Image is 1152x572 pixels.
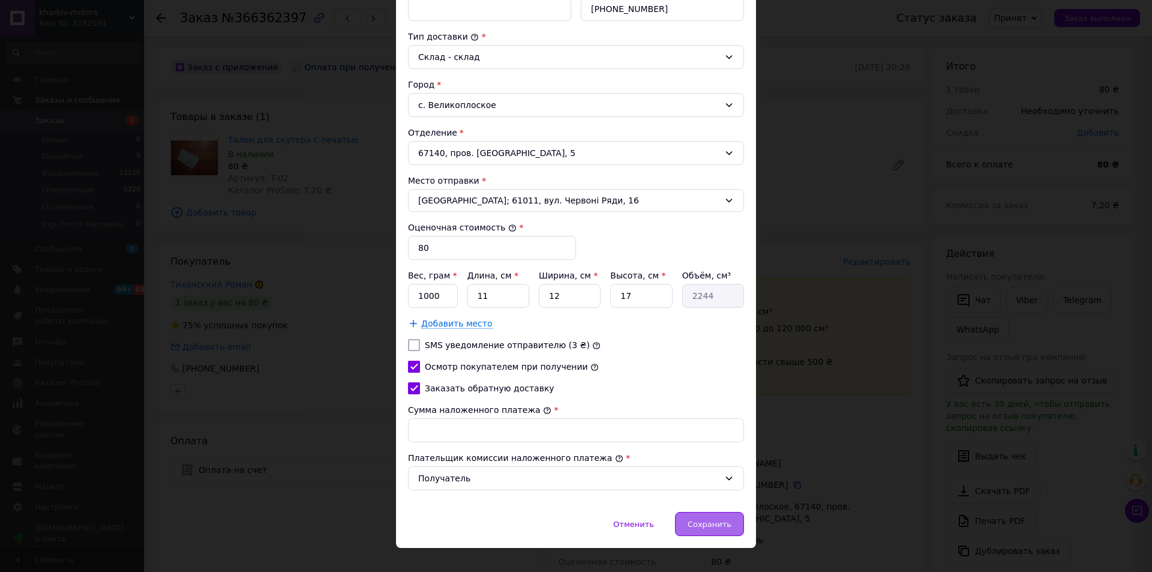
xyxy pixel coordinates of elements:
[613,520,654,529] span: Отменить
[418,194,719,206] span: [GEOGRAPHIC_DATA]; 61011, вул. Червоні Ряди, 16
[408,452,744,464] div: Плательщик комиссии наложенного платежа
[425,340,590,350] label: SMS уведомление отправителю (3 ₴)
[408,141,744,165] div: 67140, пров. [GEOGRAPHIC_DATA], 5
[418,50,719,64] div: Склад - склад
[408,223,517,232] label: Оценочная стоимость
[408,79,744,91] div: Город
[467,271,518,280] label: Длина, см
[408,127,744,139] div: Отделение
[408,93,744,117] div: с. Великоплоское
[539,271,598,280] label: Ширина, см
[688,520,731,529] span: Сохранить
[408,405,551,415] label: Сумма наложенного платежа
[682,269,744,281] div: Объём, см³
[418,472,719,485] div: Получатель
[425,362,588,372] label: Осмотр покупателем при получении
[425,384,554,393] label: Заказать обратную доставку
[421,319,493,329] span: Добавить место
[408,175,744,187] div: Место отправки
[408,31,744,43] div: Тип доставки
[408,271,457,280] label: Вес, грам
[610,271,665,280] label: Высота, см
